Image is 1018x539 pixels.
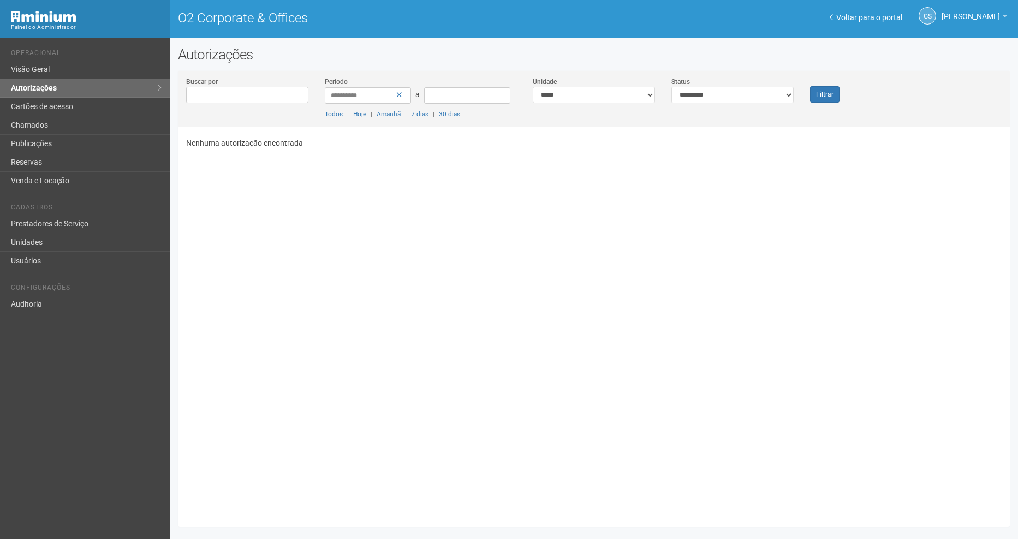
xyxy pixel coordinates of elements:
a: GS [919,7,936,25]
span: | [347,110,349,118]
h2: Autorizações [178,46,1010,63]
li: Cadastros [11,203,162,215]
a: Voltar para o portal [830,13,902,22]
li: Configurações [11,284,162,295]
label: Buscar por [186,77,218,87]
a: Todos [325,110,343,118]
span: | [405,110,407,118]
img: Minium [11,11,76,22]
a: [PERSON_NAME] [942,14,1007,22]
label: Status [671,77,690,87]
a: 30 dias [439,110,460,118]
a: 7 dias [411,110,428,118]
span: a [415,90,420,99]
div: Painel do Administrador [11,22,162,32]
h1: O2 Corporate & Offices [178,11,586,25]
button: Filtrar [810,86,840,103]
span: | [433,110,434,118]
li: Operacional [11,49,162,61]
p: Nenhuma autorização encontrada [186,138,1002,148]
a: Hoje [353,110,366,118]
span: Gabriela Souza [942,2,1000,21]
label: Unidade [533,77,557,87]
a: Amanhã [377,110,401,118]
span: | [371,110,372,118]
label: Período [325,77,348,87]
